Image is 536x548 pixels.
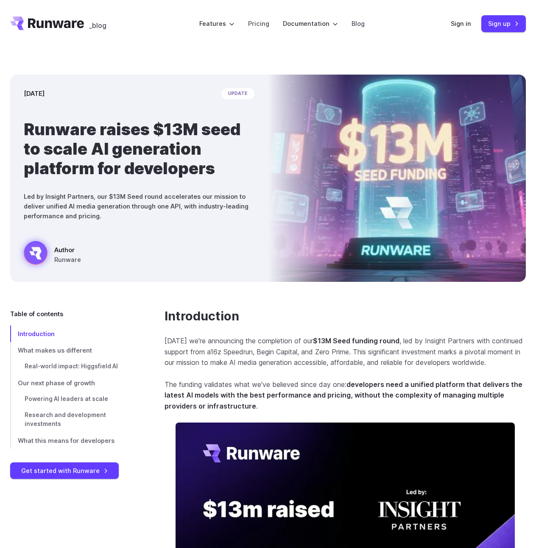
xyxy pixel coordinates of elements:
time: [DATE] [24,89,45,98]
a: Introduction [165,309,239,324]
a: Our next phase of growth [10,375,137,391]
label: Features [199,19,234,28]
a: Get started with Runware [10,462,119,479]
a: Sign up [481,15,526,32]
a: Blog [352,19,365,28]
a: What this means for developers [10,432,137,449]
span: Runware [54,255,81,264]
strong: $13M Seed funding round [313,337,399,345]
span: Table of contents [10,309,63,319]
span: Author [54,245,81,255]
span: Introduction [18,330,55,337]
a: Pricing [248,19,269,28]
span: Research and development investments [25,412,106,428]
label: Documentation [283,19,338,28]
img: Futuristic city scene with neon lights showing Runware announcement of $13M seed funding in large... [268,75,526,282]
span: update [221,88,254,99]
span: What this means for developers [18,437,114,444]
strong: developers need a unified platform that delivers the latest AI models with the best performance a... [165,380,522,410]
a: _blog [89,17,106,30]
span: Powering AI leaders at scale [25,395,108,402]
a: Research and development investments [10,407,137,433]
a: Real-world impact: Higgsfield AI [10,359,137,375]
p: Led by Insight Partners, our $13M Seed round accelerates our mission to deliver unified AI media ... [24,192,254,221]
span: _blog [89,22,106,29]
a: What makes us different [10,342,137,359]
h1: Runware raises $13M seed to scale AI generation platform for developers [24,120,254,178]
a: Introduction [10,325,137,342]
a: Go to / [10,17,84,30]
span: Our next phase of growth [18,379,95,387]
span: Real-world impact: Higgsfield AI [25,363,118,370]
span: What makes us different [18,347,92,354]
p: [DATE] we're announcing the completion of our , led by Insight Partners with continued support fr... [165,336,526,368]
p: The funding validates what we've believed since day one: . [165,379,526,412]
a: Sign in [451,19,471,28]
a: Futuristic city scene with neon lights showing Runware announcement of $13M seed funding in large... [24,241,81,268]
a: Powering AI leaders at scale [10,391,137,407]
